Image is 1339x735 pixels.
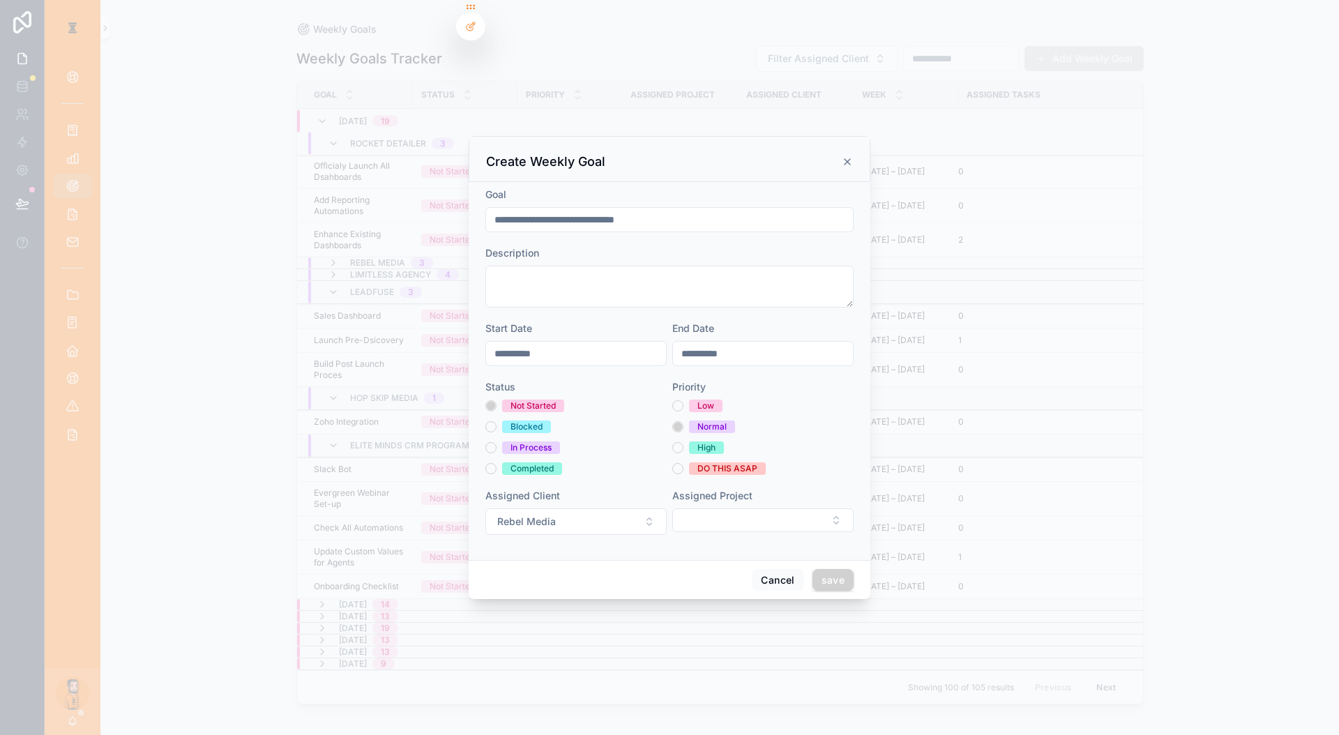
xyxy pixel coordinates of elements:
span: Description [485,247,539,259]
span: End Date [672,322,714,334]
span: Goal [485,188,506,200]
button: Cancel [752,569,803,591]
span: Status [485,381,515,393]
button: Select Button [672,508,854,532]
div: High [697,441,716,454]
span: Assigned Client [485,490,560,501]
span: Start Date [485,322,532,334]
button: save [812,569,854,591]
span: Rebel Media [497,515,556,529]
div: Blocked [510,420,543,433]
div: DO THIS ASAP [697,462,757,475]
span: Priority [672,381,706,393]
div: Normal [697,420,727,433]
div: Not Started [510,400,556,412]
span: Assigned Project [672,490,752,501]
div: In Process [510,441,552,454]
button: Select Button [485,508,667,535]
div: Low [697,400,714,412]
div: Completed [510,462,554,475]
h3: Create Weekly Goal [486,153,605,170]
